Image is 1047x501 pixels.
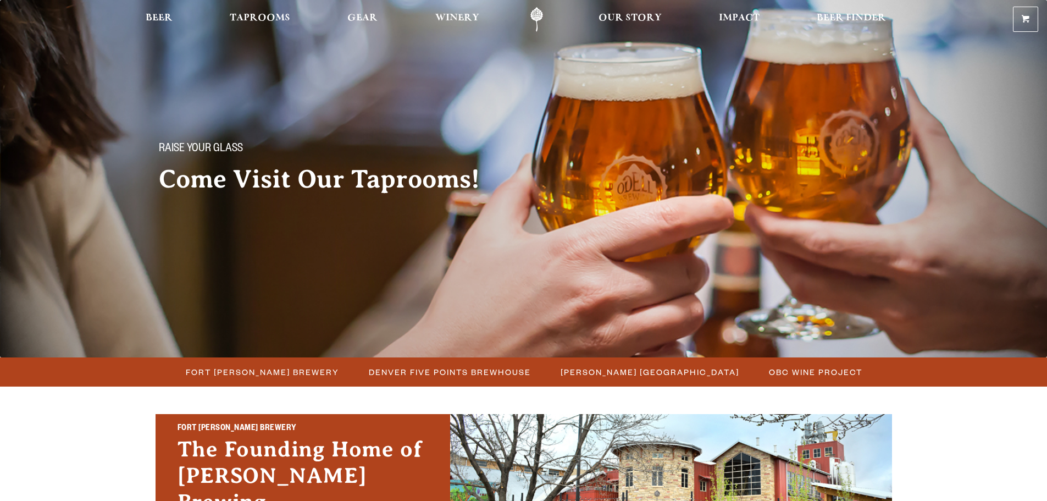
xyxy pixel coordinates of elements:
[817,14,886,23] span: Beer Finder
[554,364,745,380] a: [PERSON_NAME] [GEOGRAPHIC_DATA]
[762,364,868,380] a: OBC Wine Project
[179,364,345,380] a: Fort [PERSON_NAME] Brewery
[712,7,767,32] a: Impact
[362,364,536,380] a: Denver Five Points Brewhouse
[769,364,862,380] span: OBC Wine Project
[591,7,669,32] a: Our Story
[428,7,486,32] a: Winery
[340,7,385,32] a: Gear
[435,14,479,23] span: Winery
[139,7,180,32] a: Beer
[159,166,502,193] h2: Come Visit Our Taprooms!
[146,14,173,23] span: Beer
[719,14,760,23] span: Impact
[159,142,243,157] span: Raise your glass
[810,7,893,32] a: Beer Finder
[223,7,297,32] a: Taprooms
[178,422,428,436] h2: Fort [PERSON_NAME] Brewery
[561,364,739,380] span: [PERSON_NAME] [GEOGRAPHIC_DATA]
[599,14,662,23] span: Our Story
[347,14,378,23] span: Gear
[369,364,531,380] span: Denver Five Points Brewhouse
[186,364,339,380] span: Fort [PERSON_NAME] Brewery
[230,14,290,23] span: Taprooms
[516,7,557,32] a: Odell Home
